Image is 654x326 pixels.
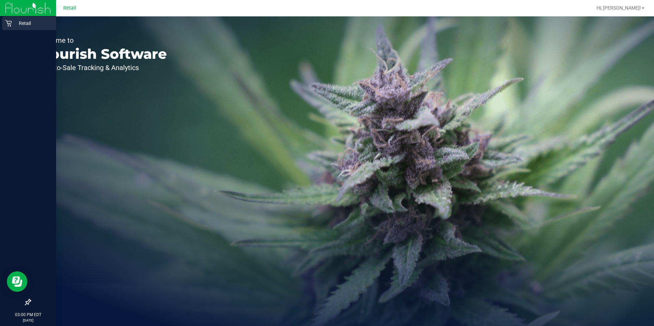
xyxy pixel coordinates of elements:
span: Retail [63,5,76,11]
span: Hi, [PERSON_NAME]! [597,5,641,11]
iframe: Resource center [7,271,27,292]
p: [DATE] [3,318,53,323]
p: Retail [12,19,53,27]
p: 03:00 PM EDT [3,312,53,318]
inline-svg: Retail [5,20,12,27]
p: Seed-to-Sale Tracking & Analytics [37,64,167,71]
p: Flourish Software [37,47,167,61]
p: Welcome to [37,37,167,44]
